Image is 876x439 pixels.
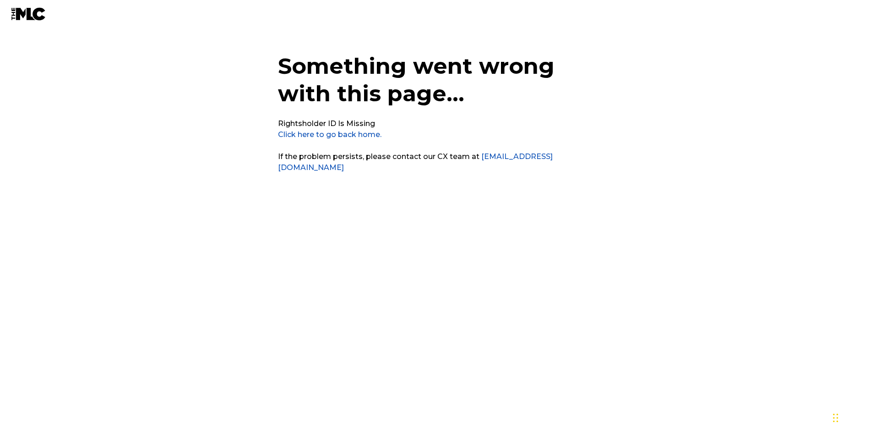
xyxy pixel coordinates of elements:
h1: Something went wrong with this page... [278,52,599,118]
p: If the problem persists, please contact our CX team at [278,151,599,173]
a: [EMAIL_ADDRESS][DOMAIN_NAME] [278,152,553,172]
a: Click here to go back home. [278,130,381,139]
img: MLC Logo [11,7,46,21]
iframe: Chat Widget [830,395,876,439]
div: Drag [833,404,838,432]
pre: Rightsholder ID Is Missing [278,118,375,129]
